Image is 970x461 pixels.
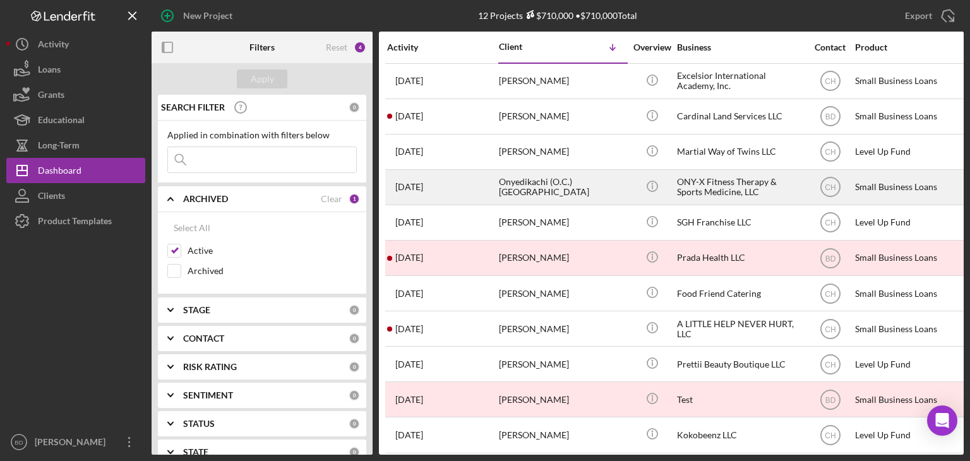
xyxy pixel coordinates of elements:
time: 2025-09-23 20:09 [395,147,423,157]
time: 2025-05-08 22:26 [395,253,423,263]
div: Business [677,42,803,52]
button: BD[PERSON_NAME] [6,429,145,455]
div: Test [677,383,803,416]
time: 2024-04-05 17:32 [395,395,423,405]
div: [PERSON_NAME] [499,312,625,345]
text: CH [825,77,835,86]
div: 0 [349,304,360,316]
text: BD [825,395,835,404]
time: 2025-09-16 12:28 [395,359,423,369]
div: Clients [38,183,65,212]
text: CH [825,289,835,298]
b: CONTACT [183,333,224,344]
button: Grants [6,82,145,107]
text: CH [825,325,835,333]
div: 4 [354,41,366,54]
div: Contact [806,42,854,52]
div: [PERSON_NAME] [499,277,625,310]
button: Select All [167,215,217,241]
text: CH [825,219,835,227]
time: 2025-08-27 15:15 [395,217,423,227]
text: BD [825,112,835,121]
div: [PERSON_NAME] [32,429,114,458]
div: Cardinal Land Services LLC [677,100,803,133]
button: Export [892,3,964,28]
time: 2025-09-10 15:09 [395,111,423,121]
text: CH [825,431,835,440]
button: Educational [6,107,145,133]
div: 1 [349,193,360,205]
div: 0 [349,390,360,401]
div: Excelsior International Academy, Inc. [677,64,803,98]
div: Prada Health LLC [677,241,803,275]
div: Onyedikachi (O.C.) [GEOGRAPHIC_DATA] [499,171,625,204]
button: Long-Term [6,133,145,158]
div: 0 [349,102,360,113]
text: BD [825,254,835,263]
div: 0 [349,418,360,429]
div: ONY-X Fitness Therapy & Sports Medicine, LLC [677,171,803,204]
b: SENTIMENT [183,390,233,400]
div: Dashboard [38,158,81,186]
div: Open Intercom Messenger [927,405,957,436]
time: 2025-09-16 12:26 [395,182,423,192]
div: Reset [326,42,347,52]
text: CH [825,148,835,157]
text: CH [825,360,835,369]
div: Educational [38,107,85,136]
button: Activity [6,32,145,57]
div: [PERSON_NAME] [499,383,625,416]
div: [PERSON_NAME] [499,206,625,239]
label: Archived [188,265,357,277]
button: Apply [237,69,287,88]
text: BD [15,439,23,446]
div: [PERSON_NAME] [499,418,625,452]
div: A LITTLE HELP NEVER HURT, LLC [677,312,803,345]
div: Martial Way of Twins LLC [677,135,803,169]
div: Apply [251,69,274,88]
div: 0 [349,361,360,373]
div: Product Templates [38,208,112,237]
div: 0 [349,446,360,458]
b: SEARCH FILTER [161,102,225,112]
div: [PERSON_NAME] [499,64,625,98]
button: Loans [6,57,145,82]
div: New Project [183,3,232,28]
div: Clear [321,194,342,204]
b: ARCHIVED [183,194,228,204]
div: SGH Franchise LLC [677,206,803,239]
label: Active [188,244,357,257]
time: 2025-09-10 04:36 [395,430,423,440]
div: $710,000 [523,10,573,21]
div: [PERSON_NAME] [499,135,625,169]
time: 2025-09-26 02:53 [395,289,423,299]
div: [PERSON_NAME] [499,347,625,381]
b: RISK RATING [183,362,237,372]
div: Activity [387,42,498,52]
div: Client [499,42,562,52]
div: Loans [38,57,61,85]
div: Overview [628,42,676,52]
b: STAGE [183,305,210,315]
button: New Project [152,3,245,28]
text: CH [825,183,835,192]
div: Long-Term [38,133,80,161]
div: Select All [174,215,210,241]
div: Prettii Beauty Boutique LLC [677,347,803,381]
button: Dashboard [6,158,145,183]
div: Export [905,3,932,28]
time: 2025-08-17 19:50 [395,76,423,86]
div: [PERSON_NAME] [499,100,625,133]
div: 12 Projects • $710,000 Total [478,10,637,21]
a: Product Templates [6,208,145,234]
div: Applied in combination with filters below [167,130,357,140]
div: Grants [38,82,64,111]
button: Clients [6,183,145,208]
